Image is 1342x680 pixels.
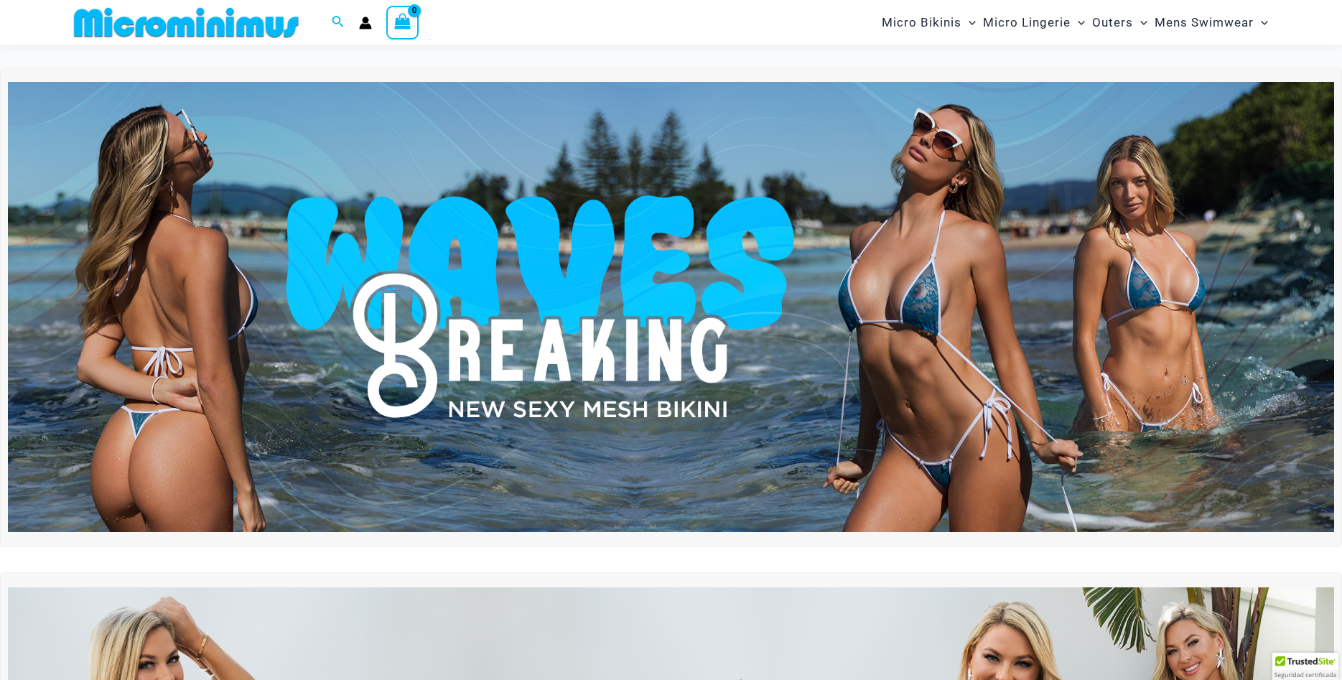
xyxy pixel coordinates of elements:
span: Micro Bikinis [882,4,961,41]
span: Mens Swimwear [1155,4,1254,41]
a: Micro BikinisMenu ToggleMenu Toggle [878,4,979,41]
div: TrustedSite Certified [1272,653,1338,680]
a: OutersMenu ToggleMenu Toggle [1089,4,1151,41]
span: Menu Toggle [1133,4,1147,41]
span: Micro Lingerie [983,4,1071,41]
img: Waves Breaking Ocean Bikini Pack [8,82,1334,533]
a: Search icon link [332,14,345,32]
span: Menu Toggle [1254,4,1268,41]
a: View Shopping Cart, empty [386,6,419,39]
span: Menu Toggle [1071,4,1085,41]
a: Account icon link [359,17,372,29]
span: Menu Toggle [961,4,976,41]
a: Mens SwimwearMenu ToggleMenu Toggle [1151,4,1272,41]
nav: Site Navigation [876,2,1275,43]
span: Outers [1092,4,1133,41]
a: Micro LingerieMenu ToggleMenu Toggle [979,4,1089,41]
img: MM SHOP LOGO FLAT [68,6,304,39]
